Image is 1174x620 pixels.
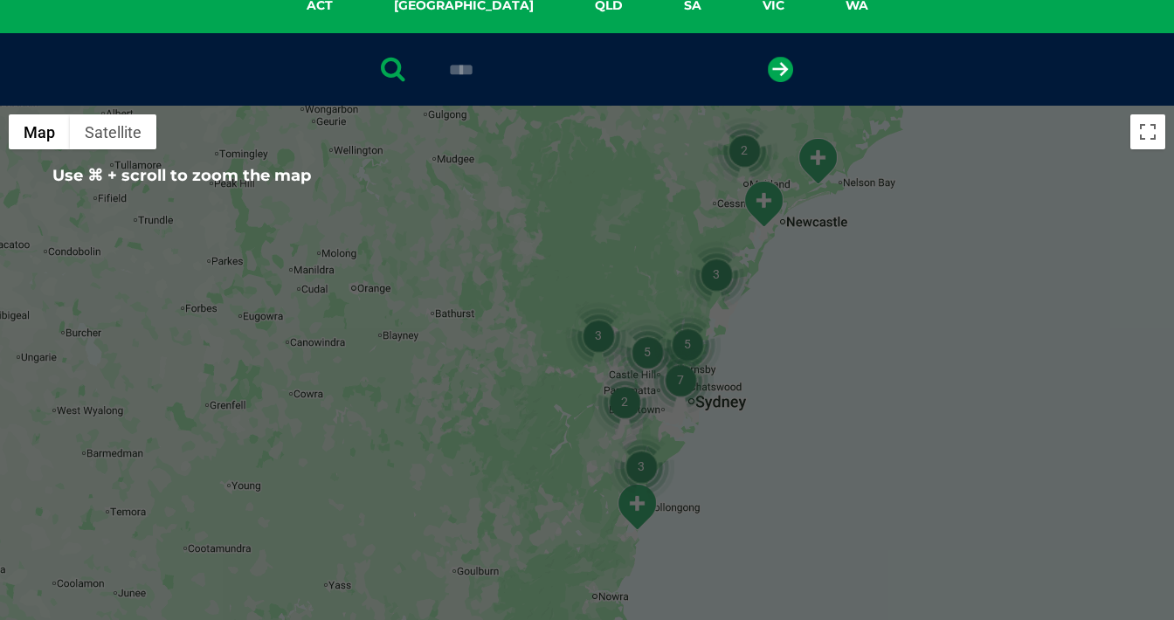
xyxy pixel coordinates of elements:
div: 2 [591,369,658,435]
button: Toggle fullscreen view [1130,114,1165,149]
div: 3 [608,433,674,499]
div: 7 [647,347,714,413]
div: 5 [614,319,680,385]
div: Warners Bay [742,180,785,228]
div: 3 [565,302,632,369]
div: 3 [683,241,749,307]
div: Tanilba Bay [796,137,839,185]
button: Show satellite imagery [70,114,156,149]
div: 5 [654,311,721,377]
div: Warilla – Shell Cove [615,483,659,531]
button: Show street map [9,114,70,149]
div: 2 [711,117,777,183]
